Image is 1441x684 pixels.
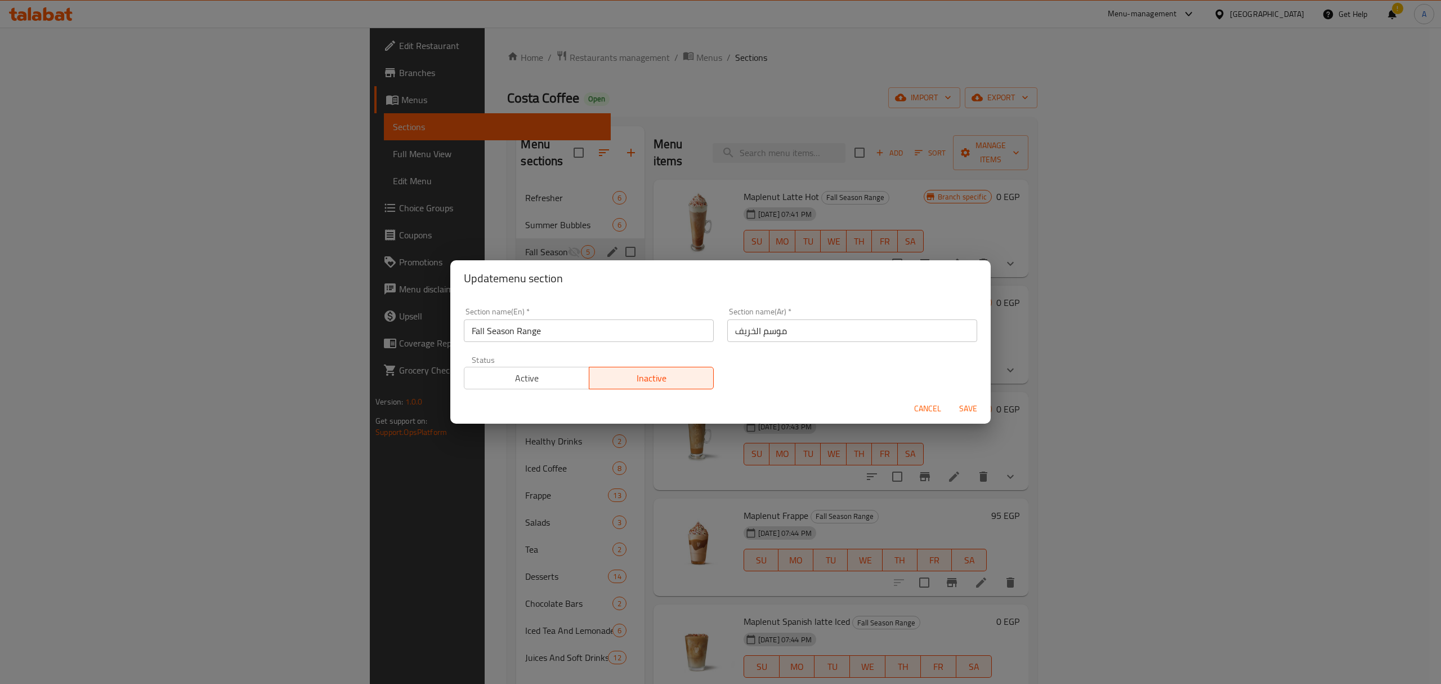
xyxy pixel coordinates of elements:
button: Cancel [910,398,946,419]
span: Save [955,402,982,416]
button: Save [950,398,986,419]
button: Inactive [589,367,714,389]
span: Cancel [914,402,941,416]
h2: Update menu section [464,269,977,287]
input: Please enter section name(ar) [727,319,977,342]
span: Inactive [594,370,710,387]
span: Active [469,370,585,387]
input: Please enter section name(en) [464,319,714,342]
button: Active [464,367,589,389]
